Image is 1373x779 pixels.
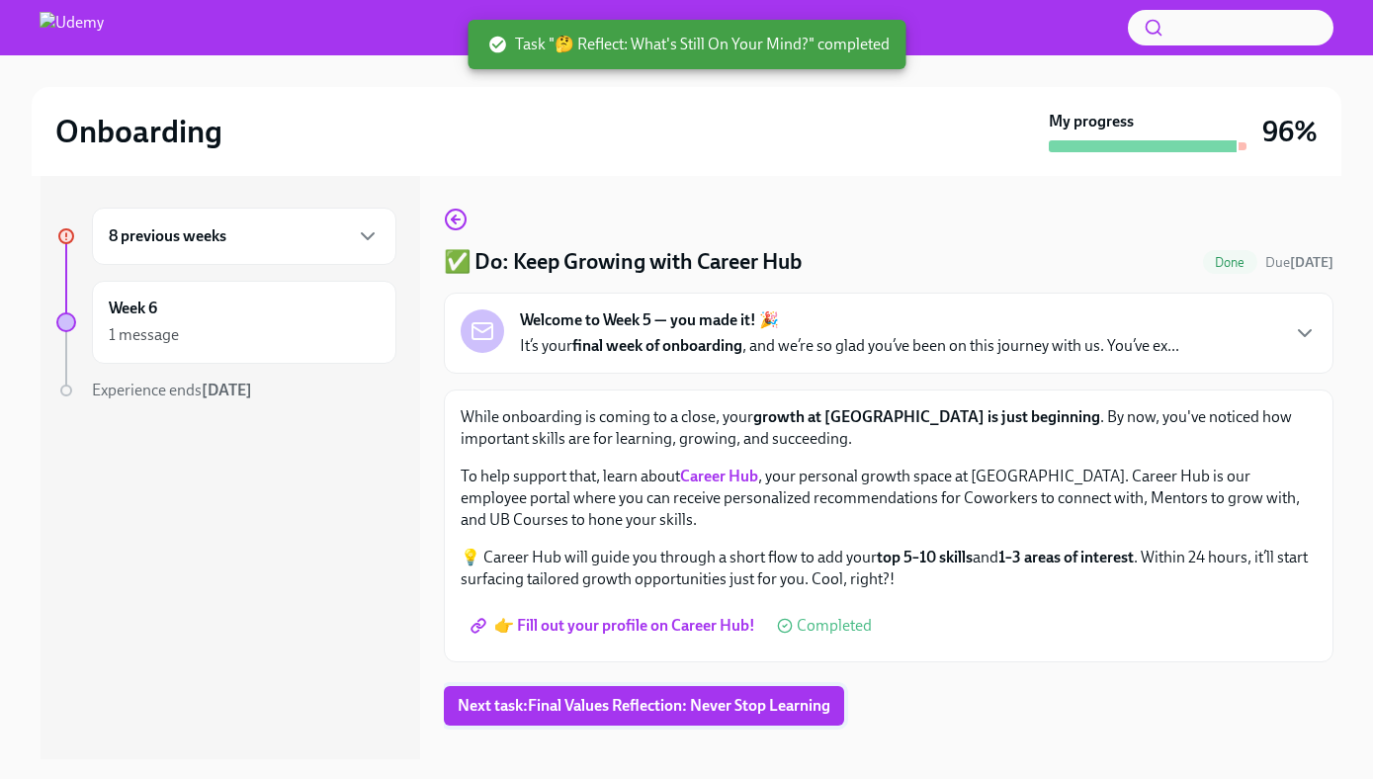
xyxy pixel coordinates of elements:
strong: growth at [GEOGRAPHIC_DATA] is just beginning [753,407,1100,426]
a: 👉 Fill out your profile on Career Hub! [461,606,769,646]
p: 💡 Career Hub will guide you through a short flow to add your and . Within 24 hours, it’ll start s... [461,547,1317,590]
h4: ✅ Do: Keep Growing with Career Hub [444,247,802,277]
img: Udemy [40,12,104,43]
button: Next task:Final Values Reflection: Never Stop Learning [444,686,844,726]
span: 👉 Fill out your profile on Career Hub! [474,616,755,636]
h3: 96% [1262,114,1318,149]
p: It’s your , and we’re so glad you’ve been on this journey with us. You’ve ex... [520,335,1179,357]
span: Due [1265,254,1333,271]
a: Week 61 message [56,281,396,364]
span: Next task : Final Values Reflection: Never Stop Learning [458,696,830,716]
span: Completed [797,618,872,634]
a: Career Hub [680,467,758,485]
span: Done [1203,255,1257,270]
div: 1 message [109,324,179,346]
strong: My progress [1049,111,1134,132]
span: Experience ends [92,381,252,399]
span: August 30th, 2025 09:00 [1265,253,1333,272]
strong: Welcome to Week 5 — you made it! 🎉 [520,309,779,331]
strong: [DATE] [202,381,252,399]
h2: Onboarding [55,112,222,151]
strong: 1–3 areas of interest [998,548,1134,566]
strong: top 5–10 skills [877,548,973,566]
h6: Week 6 [109,298,157,319]
strong: final week of onboarding [572,336,742,355]
h6: 8 previous weeks [109,225,226,247]
p: While onboarding is coming to a close, your . By now, you've noticed how important skills are for... [461,406,1317,450]
div: 8 previous weeks [92,208,396,265]
span: Task "🤔 Reflect: What's Still On Your Mind?" completed [487,34,890,55]
p: To help support that, learn about , your personal growth space at [GEOGRAPHIC_DATA]. Career Hub i... [461,466,1317,531]
strong: [DATE] [1290,254,1333,271]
